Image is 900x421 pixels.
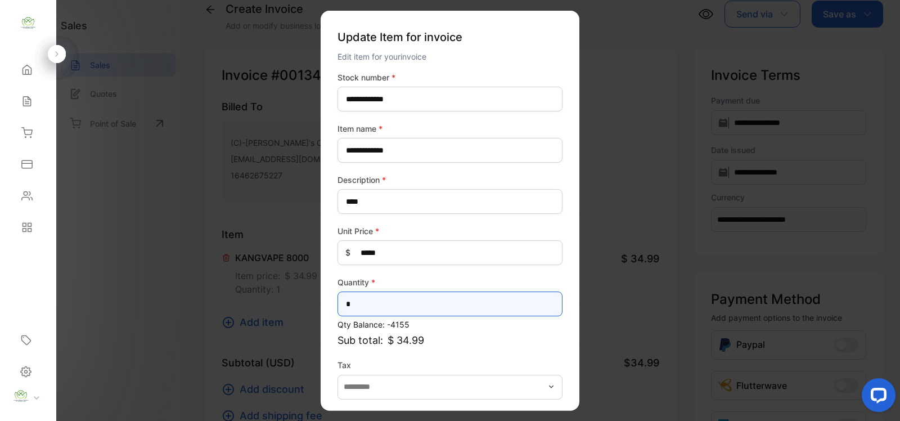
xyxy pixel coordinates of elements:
[337,319,562,330] p: Qty Balance: -4155
[337,359,562,371] label: Tax
[337,174,562,186] label: Description
[337,52,426,61] span: Edit item for your invoice
[388,333,424,348] span: $ 34.99
[345,247,350,258] span: $
[337,24,562,50] p: Update Item for invoice
[853,374,900,421] iframe: LiveChat chat widget
[337,71,562,83] label: Stock number
[12,388,29,405] img: profile
[337,333,562,348] p: Sub total:
[20,15,37,32] img: logo
[337,276,562,288] label: Quantity
[337,225,562,237] label: Unit Price
[337,123,562,135] label: Item name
